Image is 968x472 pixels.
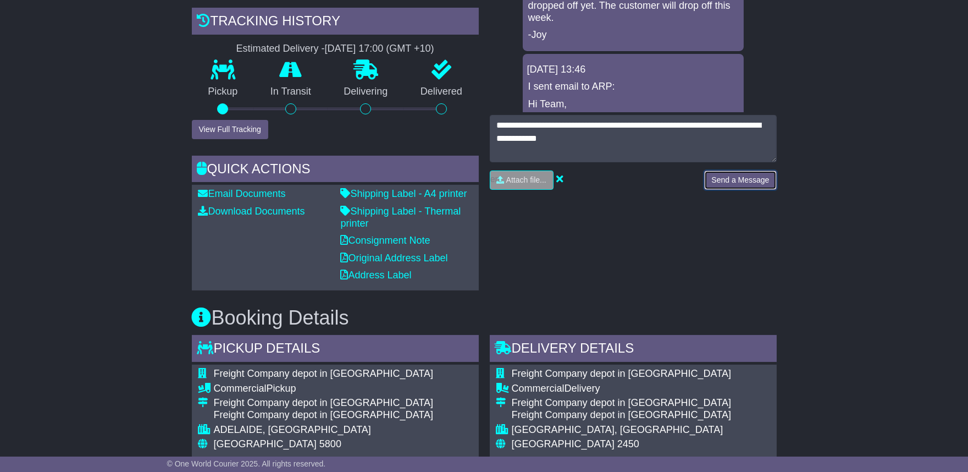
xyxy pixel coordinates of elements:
[341,235,430,246] a: Consignment Note
[528,98,738,111] p: Hi Team,
[617,438,639,449] span: 2450
[328,86,405,98] p: Delivering
[214,383,472,395] div: Pickup
[528,81,738,93] p: I sent email to ARP:
[214,397,472,409] div: Freight Company depot in [GEOGRAPHIC_DATA]
[192,335,479,365] div: Pickup Details
[254,86,328,98] p: In Transit
[192,120,268,139] button: View Full Tracking
[214,424,472,436] div: ADELAIDE, [GEOGRAPHIC_DATA]
[512,409,770,421] div: Freight Company depot in [GEOGRAPHIC_DATA]
[167,459,326,468] span: © One World Courier 2025. All rights reserved.
[192,43,479,55] div: Estimated Delivery -
[214,368,433,379] span: Freight Company depot in [GEOGRAPHIC_DATA]
[512,424,770,436] div: [GEOGRAPHIC_DATA], [GEOGRAPHIC_DATA]
[214,438,317,449] span: [GEOGRAPHIC_DATA]
[192,307,777,329] h3: Booking Details
[527,64,739,76] div: [DATE] 13:46
[341,253,448,264] a: Original Address Label
[512,383,770,395] div: Delivery
[341,188,467,199] a: Shipping Label - A4 printer
[512,438,615,449] span: [GEOGRAPHIC_DATA]
[528,29,738,41] p: -Joy
[512,368,731,379] span: Freight Company depot in [GEOGRAPHIC_DATA]
[512,397,770,409] div: Freight Company depot in [GEOGRAPHIC_DATA]
[512,383,565,394] span: Commercial
[341,270,412,281] a: Address Label
[319,438,341,449] span: 5800
[404,86,479,98] p: Delivered
[214,409,472,421] div: Freight Company depot in [GEOGRAPHIC_DATA]
[704,171,776,190] button: Send a Message
[192,86,255,98] p: Pickup
[325,43,434,55] div: [DATE] 17:00 (GMT +10)
[341,206,461,229] a: Shipping Label - Thermal printer
[214,383,267,394] span: Commercial
[198,188,286,199] a: Email Documents
[198,206,305,217] a: Download Documents
[192,156,479,185] div: Quick Actions
[192,8,479,37] div: Tracking history
[490,335,777,365] div: Delivery Details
